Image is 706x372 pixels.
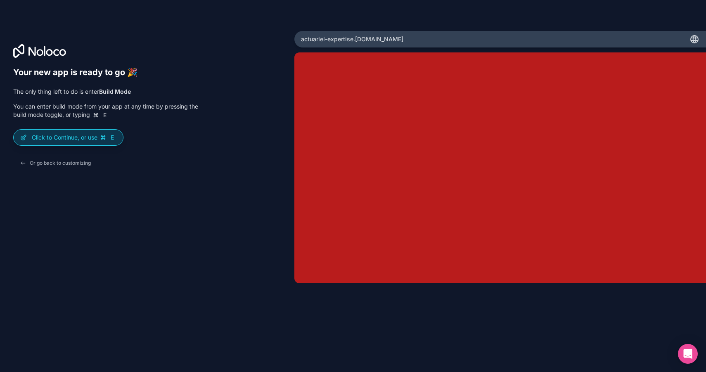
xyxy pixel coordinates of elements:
[13,156,97,171] button: Or go back to customizing
[32,133,116,142] p: Click to Continue, or use
[13,102,198,119] p: You can enter build mode from your app at any time by pressing the build mode toggle, or typing
[99,88,131,95] strong: Build Mode
[301,35,403,43] span: actuariel-expertise .[DOMAIN_NAME]
[102,112,108,118] span: E
[13,88,198,96] p: The only thing left to do is enter
[109,134,116,141] span: E
[13,67,198,78] h6: Your new app is ready to go 🎉
[678,344,698,364] div: Open Intercom Messenger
